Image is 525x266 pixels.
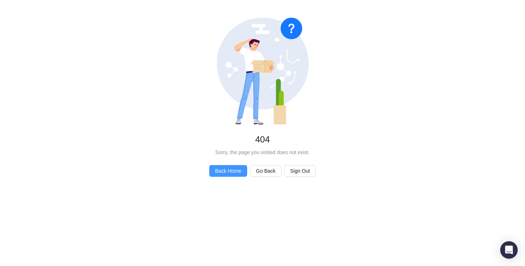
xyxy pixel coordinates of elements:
div: Sorry, the page you visited does not exist. [12,148,513,156]
span: Go Back [256,167,276,175]
button: Sign Out [284,165,316,177]
button: Go Back [250,165,281,177]
div: 404 [12,134,513,145]
div: Open Intercom Messenger [500,241,518,259]
span: Sign Out [290,167,310,175]
span: Back Home [215,167,241,175]
button: Back Home [209,165,247,177]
